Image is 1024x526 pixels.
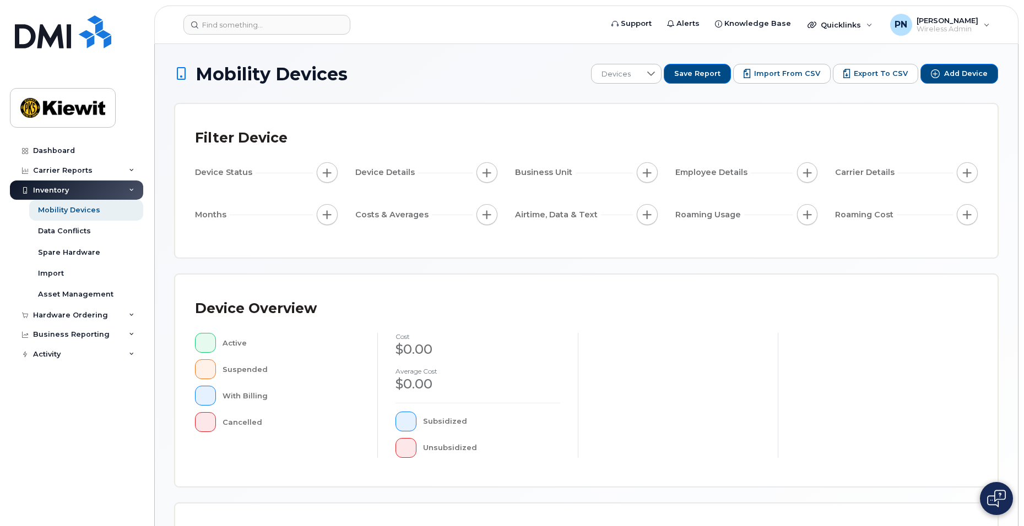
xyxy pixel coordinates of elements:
button: Export to CSV [833,64,918,84]
span: Months [195,209,230,221]
span: Add Device [944,69,988,79]
img: Open chat [987,490,1006,507]
button: Add Device [920,64,998,84]
span: Costs & Averages [355,209,432,221]
div: Cancelled [223,412,360,432]
div: Subsidized [423,412,560,431]
span: Carrier Details [835,167,898,178]
button: Import from CSV [733,64,831,84]
span: Device Details [355,167,418,178]
h4: cost [395,333,560,340]
div: Filter Device [195,124,288,152]
span: Device Status [195,167,256,178]
div: Suspended [223,359,360,379]
h4: Average cost [395,368,560,375]
span: Devices [592,64,641,84]
span: Business Unit [515,167,576,178]
span: Roaming Cost [835,209,897,221]
div: $0.00 [395,375,560,393]
div: Active [223,333,360,353]
span: Save Report [674,69,720,79]
span: Roaming Usage [675,209,744,221]
span: Airtime, Data & Text [515,209,601,221]
span: Employee Details [675,167,751,178]
span: Mobility Devices [196,64,348,84]
button: Save Report [664,64,731,84]
div: With Billing [223,386,360,406]
div: $0.00 [395,340,560,359]
span: Export to CSV [854,69,908,79]
div: Unsubsidized [423,438,560,458]
div: Device Overview [195,294,317,323]
span: Import from CSV [754,69,820,79]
